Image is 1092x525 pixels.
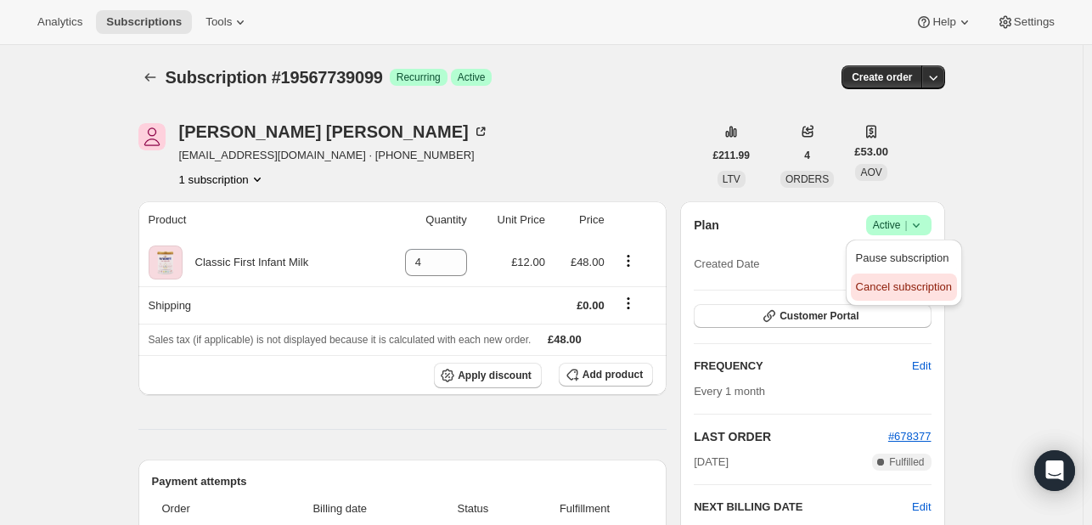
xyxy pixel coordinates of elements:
[37,15,82,29] span: Analytics
[548,333,582,346] span: £48.00
[902,353,941,380] button: Edit
[179,171,266,188] button: Product actions
[794,144,820,167] button: 4
[703,144,760,167] button: £211.99
[780,309,858,323] span: Customer Portal
[694,304,931,328] button: Customer Portal
[559,363,653,387] button: Add product
[205,15,232,29] span: Tools
[889,455,924,469] span: Fulfilled
[854,144,888,161] span: £53.00
[472,201,550,239] th: Unit Price
[149,246,183,279] img: product img
[851,245,957,272] button: Pause subscription
[694,454,729,471] span: [DATE]
[261,500,420,517] span: Billing date
[904,218,907,232] span: |
[912,358,931,375] span: Edit
[694,499,912,516] h2: NEXT BILLING DATE
[583,368,643,381] span: Add product
[694,217,719,234] h2: Plan
[526,500,643,517] span: Fulfillment
[27,10,93,34] button: Analytics
[106,15,182,29] span: Subscriptions
[550,201,610,239] th: Price
[195,10,259,34] button: Tools
[374,201,472,239] th: Quantity
[856,280,952,293] span: Cancel subscription
[571,256,605,268] span: £48.00
[932,15,955,29] span: Help
[888,428,932,445] button: #678377
[842,65,922,89] button: Create order
[912,499,931,516] button: Edit
[152,473,654,490] h2: Payment attempts
[804,149,810,162] span: 4
[138,123,166,150] span: cheryl Clarke
[905,10,982,34] button: Help
[860,167,881,178] span: AOV
[852,71,912,84] span: Create order
[1014,15,1055,29] span: Settings
[615,294,642,313] button: Shipping actions
[694,358,912,375] h2: FREQUENCY
[851,274,957,301] button: Cancel subscription
[96,10,192,34] button: Subscriptions
[615,251,642,270] button: Product actions
[138,286,375,324] th: Shipping
[434,363,542,388] button: Apply discount
[458,71,486,84] span: Active
[888,430,932,443] a: #678377
[694,256,759,273] span: Created Date
[694,385,765,398] span: Every 1 month
[856,251,949,264] span: Pause subscription
[138,201,375,239] th: Product
[785,173,829,185] span: ORDERS
[987,10,1065,34] button: Settings
[694,428,888,445] h2: LAST ORDER
[138,65,162,89] button: Subscriptions
[1034,450,1075,491] div: Open Intercom Messenger
[166,68,383,87] span: Subscription #19567739099
[723,173,740,185] span: LTV
[511,256,545,268] span: £12.00
[183,254,309,271] div: Classic First Infant Milk
[458,369,532,382] span: Apply discount
[873,217,925,234] span: Active
[430,500,516,517] span: Status
[577,299,605,312] span: £0.00
[397,71,441,84] span: Recurring
[179,123,489,140] div: [PERSON_NAME] [PERSON_NAME]
[713,149,750,162] span: £211.99
[149,334,532,346] span: Sales tax (if applicable) is not displayed because it is calculated with each new order.
[179,147,489,164] span: [EMAIL_ADDRESS][DOMAIN_NAME] · [PHONE_NUMBER]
